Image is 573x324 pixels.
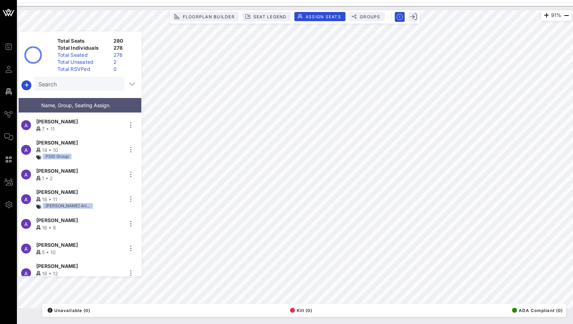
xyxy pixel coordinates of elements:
[36,188,78,196] span: [PERSON_NAME]
[24,196,28,202] span: A
[36,125,123,133] div: 7 • 11
[172,12,239,21] button: Floorplan Builder
[288,305,313,315] button: Kill (0)
[36,196,123,203] div: 18 • 11
[111,37,138,44] div: 280
[55,66,111,73] div: Total RSVPed
[36,249,123,256] div: 5 • 10
[36,167,78,175] span: [PERSON_NAME]
[111,66,138,73] div: 0
[36,175,123,182] div: 1 • 2
[510,305,563,315] button: ADA Compliant (0)
[55,37,111,44] div: Total Seats
[45,305,90,315] button: /Unavailable (0)
[55,51,111,59] div: Total Seated
[36,224,123,231] div: 16 • 8
[24,147,28,153] span: A
[36,216,78,224] span: [PERSON_NAME]
[349,12,385,21] button: Groups
[55,44,111,51] div: Total Individuals
[43,203,93,209] div: [PERSON_NAME] Art…
[36,241,78,249] span: [PERSON_NAME]
[24,172,28,178] span: A
[24,246,28,252] span: A
[242,12,291,21] button: Seat Legend
[24,122,28,128] span: A
[43,154,72,159] div: PSID Group
[24,270,28,276] span: A
[541,10,572,21] div: 91%
[111,51,138,59] div: 276
[253,14,287,19] span: Seat Legend
[55,59,111,66] div: Total Unseated
[36,146,123,154] div: 14 • 10
[24,221,28,227] span: A
[305,14,341,19] span: Assign Seats
[36,118,78,125] span: [PERSON_NAME]
[41,102,111,108] span: Name, Group, Seating Assign.
[36,139,78,146] span: [PERSON_NAME]
[111,44,138,51] div: 278
[359,14,381,19] span: Groups
[36,270,123,277] div: 18 • 12
[111,59,138,66] div: 2
[290,308,313,313] span: Kill (0)
[182,14,234,19] span: Floorplan Builder
[295,12,345,21] button: Assign Seats
[48,308,53,313] div: /
[36,262,78,270] span: [PERSON_NAME]
[48,308,90,313] span: Unavailable (0)
[512,308,563,313] span: ADA Compliant (0)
